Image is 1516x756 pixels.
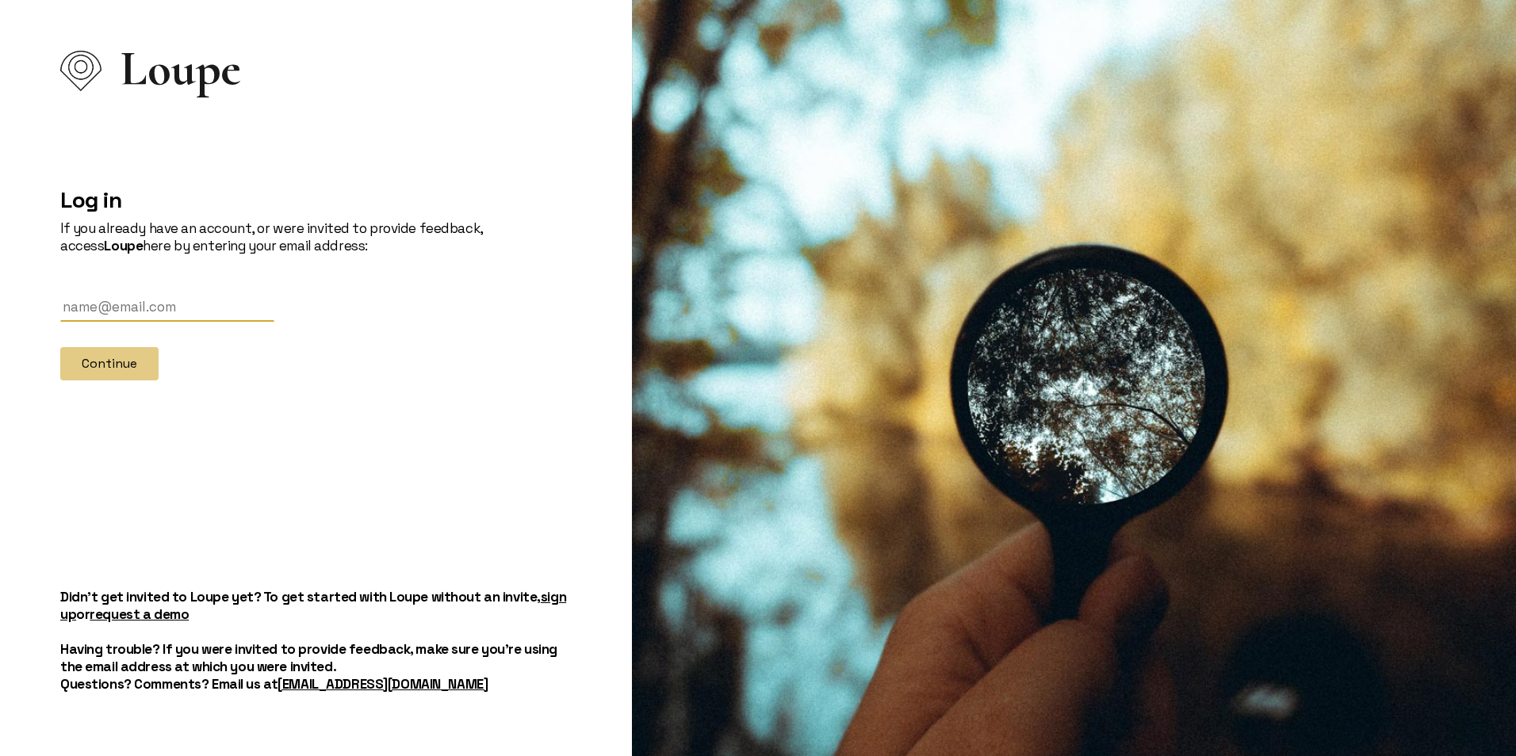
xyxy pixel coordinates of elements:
[60,220,572,254] p: If you already have an account, or were invited to provide feedback, access here by entering your...
[60,347,159,380] button: Continue
[60,588,572,693] h5: Didn't get invited to Loupe yet? To get started with Loupe without an invite, or Having trouble? ...
[104,237,143,254] strong: Loupe
[60,51,101,91] img: Loupe Logo
[60,186,572,213] h2: Log in
[60,588,566,623] a: sign up
[121,60,241,78] span: Loupe
[60,292,274,322] input: Email Address
[90,605,189,623] a: request a demo
[278,675,488,693] a: [EMAIL_ADDRESS][DOMAIN_NAME]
